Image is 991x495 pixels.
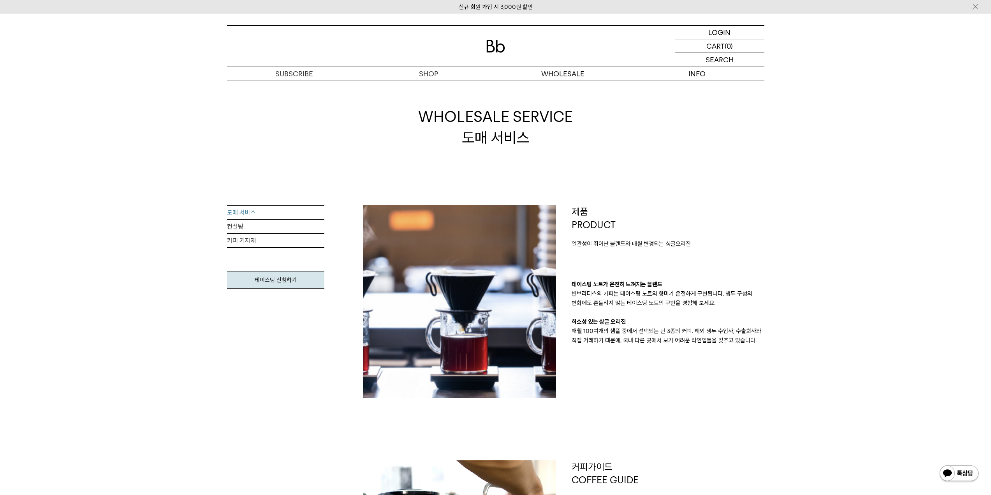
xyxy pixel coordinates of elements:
[227,220,324,234] a: 컨설팅
[227,234,324,248] a: 커피 기자재
[630,67,764,81] p: INFO
[496,67,630,81] p: WHOLESALE
[725,39,733,53] p: (0)
[572,460,764,486] p: 커피가이드 COFFEE GUIDE
[706,53,734,67] p: SEARCH
[706,39,725,53] p: CART
[939,465,979,483] img: 카카오톡 채널 1:1 채팅 버튼
[675,39,764,53] a: CART (0)
[418,106,573,148] div: 도매 서비스
[572,205,764,231] p: 제품 PRODUCT
[572,239,764,248] p: 일관성이 뛰어난 블렌드와 매월 변경되는 싱글오리진
[572,280,764,289] p: 테이스팅 노트가 온전히 느껴지는 블렌드
[572,289,764,308] p: 빈브라더스의 커피는 테이스팅 노트의 향미가 온전하게 구현됩니다. 생두 구성의 변화에도 흔들리지 않는 테이스팅 노트의 구현을 경험해 보세요.
[418,106,573,127] span: WHOLESALE SERVICE
[459,4,533,11] a: 신규 회원 가입 시 3,000원 할인
[675,26,764,39] a: LOGIN
[572,317,764,326] p: 희소성 있는 싱글 오리진
[572,326,764,345] p: 매월 100여개의 샘플 중에서 선택되는 단 3종의 커피. 해외 생두 수입사, 수출회사와 직접 거래하기 때문에, 국내 다른 곳에서 보기 어려운 라인업들을 갖추고 있습니다.
[361,67,496,81] a: SHOP
[708,26,730,39] p: LOGIN
[486,40,505,53] img: 로고
[227,206,324,220] a: 도매 서비스
[227,271,324,289] a: 테이스팅 신청하기
[227,67,361,81] a: SUBSCRIBE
